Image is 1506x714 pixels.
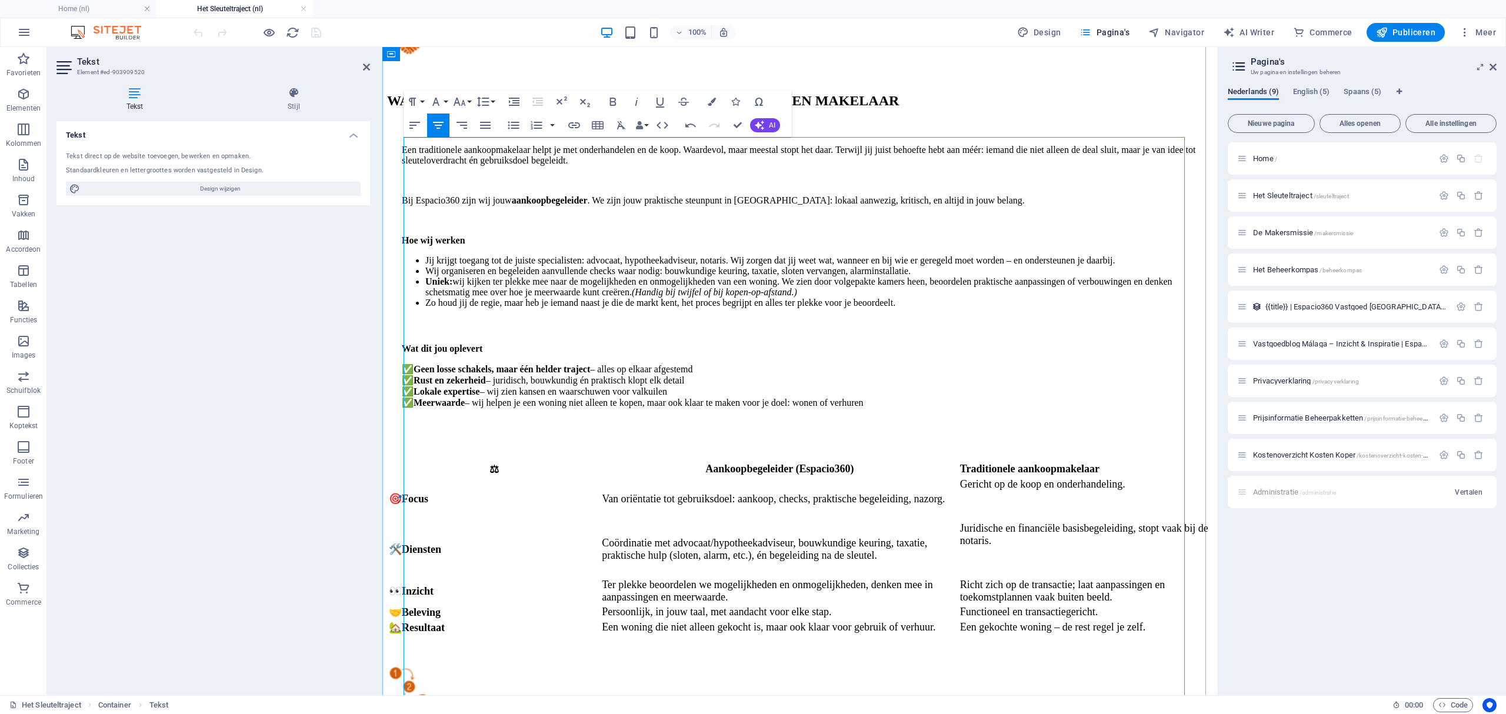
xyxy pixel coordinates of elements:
[77,56,370,67] h2: Tekst
[574,90,596,114] button: Subscript
[404,90,426,114] button: Paragraph Format
[1325,120,1395,127] span: Alles openen
[1455,488,1482,497] span: Vertalen
[1293,26,1352,38] span: Commerce
[1376,26,1435,38] span: Publiceren
[1228,85,1279,101] span: Nederlands (9)
[1482,698,1497,712] button: Usercentrics
[548,114,557,137] button: Ordered List
[1450,483,1487,502] button: Vertalen
[1474,154,1484,164] div: De startpagina kan niet worden verwijderd
[77,67,346,78] h3: Element #ed-903909520
[1017,26,1061,38] span: Design
[1392,698,1424,712] h6: Sessietijd
[634,114,650,137] button: Data Bindings
[1218,23,1279,42] button: AI Writer
[1314,193,1349,199] span: /sleuteltraject
[1320,267,1362,273] span: /beheerkompas
[12,174,35,183] p: Inhoud
[6,104,41,113] p: Elementen
[550,90,572,114] button: Superscript
[1288,23,1357,42] button: Commerce
[12,351,36,360] p: Images
[1459,26,1496,38] span: Meer
[10,280,37,289] p: Tabellen
[66,182,361,196] button: Design wijzigen
[1293,85,1330,101] span: English (5)
[1075,23,1134,42] button: Pagina's
[727,114,749,137] button: Confirm (Ctrl+⏎)
[1250,451,1433,459] div: Kostenoverzicht Kosten Koper/kostenoverzicht-kosten-koper
[1474,302,1484,312] div: Verwijderen
[1454,23,1501,42] button: Meer
[1456,413,1466,423] div: Dupliceren
[1405,698,1423,712] span: 00 00
[427,90,449,114] button: Font Family
[1474,339,1484,349] div: Verwijderen
[1223,26,1274,38] span: AI Writer
[474,114,497,137] button: Align Justify
[286,26,299,39] i: Pagina opnieuw laden
[13,456,34,466] p: Footer
[6,68,41,78] p: Favorieten
[1474,228,1484,238] div: Verwijderen
[610,114,632,137] button: Clear Formatting
[98,698,168,712] nav: breadcrumb
[1439,376,1449,386] div: Instellingen
[56,121,370,142] h4: Tekst
[1253,154,1277,163] span: Klik om pagina te openen
[451,114,473,137] button: Align Right
[1250,340,1433,348] div: Vastgoedblog Málaga – Inzicht & Inspiratie | Espacio360
[1251,56,1497,67] h2: Pagina's
[1250,192,1433,199] div: Het Sleuteltraject/sleuteltraject
[1320,114,1401,133] button: Alles openen
[156,2,313,15] h4: Het Sleuteltraject (nl)
[1253,339,1466,348] span: Klik om pagina te openen
[1439,228,1449,238] div: Instellingen
[1456,302,1466,312] div: Instellingen
[563,114,585,137] button: Insert Link
[1474,450,1484,460] div: Verwijderen
[1344,85,1381,101] span: Spaans (5)
[1250,377,1433,385] div: Privacyverklaring/privacyverklaring
[1413,700,1415,709] span: :
[98,698,131,712] span: Klik om te selecteren, dubbelklik om te bewerken
[10,315,38,325] p: Functies
[688,25,707,39] h6: 100%
[1474,191,1484,201] div: Verwijderen
[502,114,525,137] button: Unordered List
[1456,450,1466,460] div: Dupliceren
[672,90,695,114] button: Strikethrough
[1474,376,1484,386] div: Verwijderen
[587,114,609,137] button: Insert Table
[427,114,449,137] button: Align Center
[1012,23,1066,42] button: Design
[1474,413,1484,423] div: Verwijderen
[1364,415,1450,422] span: /prijsinformatie-beheerpakketten
[6,139,42,148] p: Kolommen
[1367,23,1445,42] button: Publiceren
[1253,413,1451,422] span: Klik om pagina te openen
[1456,228,1466,238] div: Dupliceren
[1250,414,1433,422] div: Prijsinformatie Beheerpakketten/prijsinformatie-beheerpakketten
[1439,413,1449,423] div: Instellingen
[1474,265,1484,275] div: Verwijderen
[1456,339,1466,349] div: Dupliceren
[474,90,497,114] button: Line Height
[7,527,39,536] p: Marketing
[1411,120,1491,127] span: Alle instellingen
[1439,154,1449,164] div: Instellingen
[1253,376,1359,385] span: Klik om pagina te openen
[503,90,525,114] button: Increase Indent
[679,114,702,137] button: Undo (Ctrl+Z)
[149,698,168,712] span: Klik om te selecteren, dubbelklik om te bewerken
[262,25,276,39] button: Klik hier om de voorbeeldmodus te verlaten en verder te gaan met bewerken
[1250,229,1433,236] div: De Makersmissie/makersmissie
[651,114,674,137] button: HTML
[1405,114,1497,133] button: Alle instellingen
[1253,228,1353,237] span: Klik om pagina te openen
[750,118,780,132] button: AI
[9,698,81,712] a: Klik om selectie op te heffen, dubbelklik om Pagina's te open
[1262,303,1450,311] div: {{title}} | Espacio360 Vastgoed [GEOGRAPHIC_DATA]/title-espacio360-vastgoed-[GEOGRAPHIC_DATA]
[1253,191,1349,200] span: Klik om pagina te openen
